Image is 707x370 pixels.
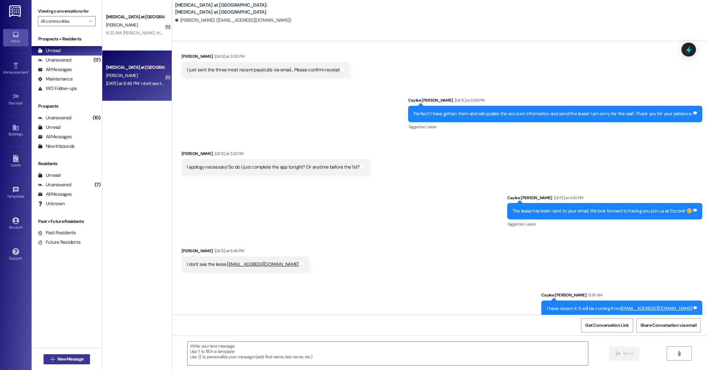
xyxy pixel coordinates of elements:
div: Tagged as: [408,122,702,131]
div: Caylee [PERSON_NAME] [408,97,702,106]
div: Unanswered [38,57,71,63]
div: All Messages [38,191,72,198]
a: Templates • [3,184,28,201]
div: Past Residents [38,230,76,236]
div: All Messages [38,134,72,140]
div: Future Residents [38,239,80,246]
div: Unread [38,172,61,179]
div: Unread [38,47,61,54]
span: Share Conversation via email [640,322,697,329]
div: (17) [92,55,102,65]
span: Get Conversation Link [585,322,629,329]
div: New Inbounds [38,143,74,150]
div: Residents [32,160,102,167]
div: 9:36 AM [586,292,602,298]
a: Buildings [3,122,28,139]
button: Send [609,346,640,361]
a: [EMAIL_ADDRESS][DOMAIN_NAME] [227,261,299,267]
a: Inbox [3,29,28,46]
label: Viewing conversations for [38,6,96,16]
div: 8:23 AM: [PERSON_NAME], the 9:00 Oclock appointment to show the apartment, can you show it at 10:30? [106,30,303,36]
div: Tagged as: [507,219,702,229]
div: Prospects + Residents [32,36,102,42]
a: Leads [3,153,28,170]
div: Unknown [38,200,65,207]
i:  [50,357,55,362]
div: Past + Future Residents [32,218,102,225]
div: I don't see the lease. [187,261,299,268]
a: [EMAIL_ADDRESS][DOMAIN_NAME] [621,305,692,312]
div: Caylee [PERSON_NAME] [507,194,702,203]
span: • [23,100,24,104]
div: [DATE] at 4:55 PM [552,194,584,201]
div: [PERSON_NAME]. ([EMAIL_ADDRESS][DOMAIN_NAME]) [175,17,291,24]
div: [DATE] at 6:46 PM [213,248,244,254]
b: [MEDICAL_DATA] at [GEOGRAPHIC_DATA]: [MEDICAL_DATA] at [GEOGRAPHIC_DATA] [175,2,301,15]
span: Lease [526,221,536,227]
div: The lease has been sent to your email. We look forward to having you join us at Encore! ☺️ [513,208,692,214]
div: Unanswered [38,182,71,188]
div: [PERSON_NAME] [181,53,350,62]
div: [PERSON_NAME] [181,150,370,159]
span: New Message [57,356,83,362]
div: [DATE] at 3:09 PM [453,97,485,104]
button: New Message [44,354,90,364]
a: Site Visit • [3,91,28,108]
div: [DATE] at 3:00 PM [213,53,245,60]
i:  [677,351,681,356]
div: [MEDICAL_DATA] at [GEOGRAPHIC_DATA] [106,64,164,71]
div: Prospects [32,103,102,110]
span: Lease [426,124,437,129]
div: Unanswered [38,115,71,121]
div: Perfect! I have gotten them and will update the account information and send the lease! I am sorr... [413,110,692,117]
span: [PERSON_NAME] [106,22,138,28]
div: (10) [91,113,102,123]
i:  [89,19,92,24]
div: All Messages [38,66,72,73]
div: [PERSON_NAME] [181,248,309,256]
a: Account [3,215,28,232]
div: [DATE] at 3:22 PM [213,150,244,157]
div: Caylee [PERSON_NAME] [541,292,702,301]
div: [MEDICAL_DATA] at [GEOGRAPHIC_DATA] [106,14,164,20]
a: Support [3,246,28,263]
button: Get Conversation Link [581,318,633,332]
button: Share Conversation via email [636,318,701,332]
div: I just sent the three most recent paystub's via email… Please confirm receipt [187,67,340,73]
div: Unread [38,124,61,131]
i:  [616,351,621,356]
img: ResiDesk Logo [9,5,22,17]
span: • [24,193,25,198]
div: [DATE] at 6:46 PM: I don't see the lease. [EMAIL_ADDRESS][DOMAIN_NAME] [106,81,244,86]
input: All communities [41,16,86,26]
div: WO Follow-ups [38,85,77,92]
div: I apology necessary! So do I just complete the app tonight? Or anytime before the 1st? [187,164,360,170]
span: Send [623,350,633,357]
span: [PERSON_NAME] [106,73,138,78]
span: • [28,69,29,74]
div: (7) [93,180,102,190]
div: I have resent it. It will be coming from [547,305,692,312]
div: Maintenance [38,76,73,82]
